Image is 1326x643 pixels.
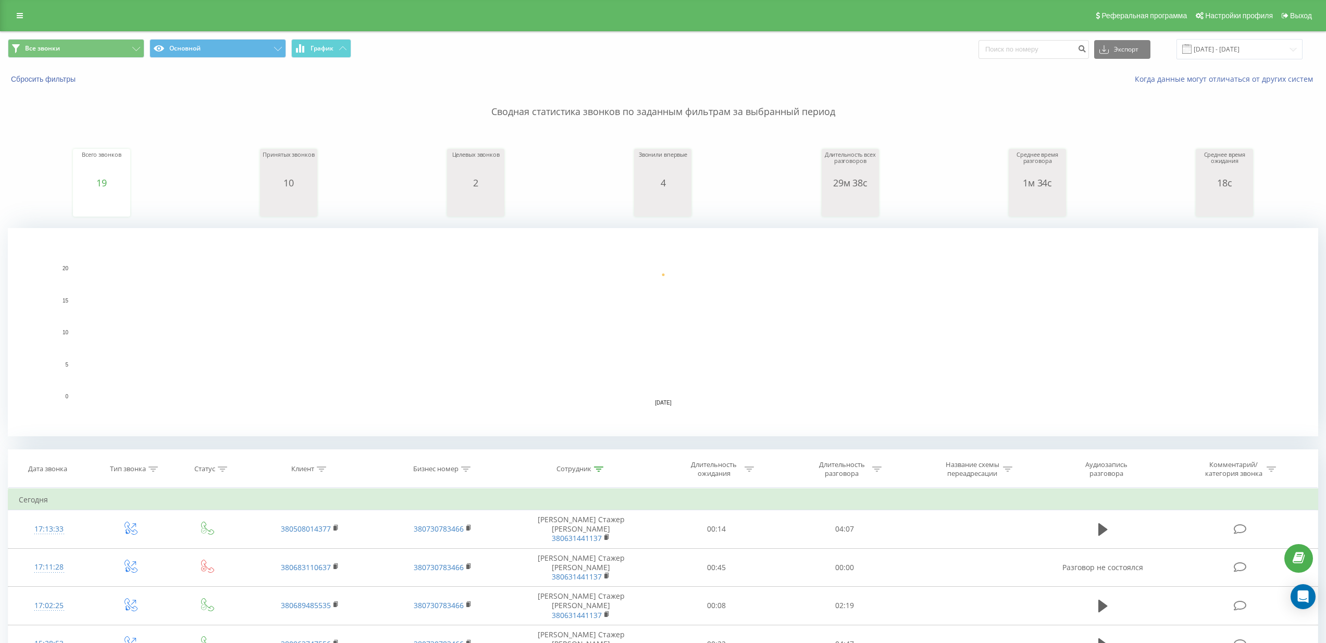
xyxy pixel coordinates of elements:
td: 00:08 [653,587,780,625]
p: Сводная статистика звонков по заданным фильтрам за выбранный период [8,84,1318,119]
div: 17:02:25 [19,596,80,616]
div: 2 [450,178,502,188]
div: Длительность всех разговоров [824,152,876,178]
svg: A chart. [8,228,1318,436]
div: Комментарий/категория звонка [1203,460,1264,478]
td: 00:45 [653,548,780,587]
td: [PERSON_NAME] Стажер [PERSON_NAME] [510,587,653,625]
td: [PERSON_NAME] Стажер [PERSON_NAME] [510,510,653,549]
div: 1м 34с [1011,178,1063,188]
div: Среднее время ожидания [1198,152,1250,178]
text: 10 [63,330,69,335]
td: Сегодня [8,489,1318,510]
a: 380631441137 [552,572,602,582]
text: [DATE] [655,400,672,406]
div: Среднее время разговора [1011,152,1063,178]
button: Все звонки [8,39,144,58]
a: 380730783466 [414,562,464,572]
svg: A chart. [263,188,315,219]
a: 380631441137 [552,533,602,543]
div: Всего звонков [76,152,128,178]
div: Название схемы переадресации [945,460,1000,478]
div: 19 [76,178,128,188]
td: 00:14 [653,510,780,549]
div: Принятых звонков [263,152,315,178]
span: Реферальная программа [1101,11,1187,20]
span: Выход [1290,11,1312,20]
svg: A chart. [824,188,876,219]
div: Бизнес номер [413,465,458,474]
text: 20 [63,266,69,271]
div: 17:13:33 [19,519,80,539]
button: Экспорт [1094,40,1150,59]
div: Звонили впервые [637,152,689,178]
svg: A chart. [450,188,502,219]
div: Длительность разговора [814,460,870,478]
div: Аудиозапись разговора [1072,460,1140,478]
div: Сотрудник [556,465,591,474]
svg: A chart. [1198,188,1250,219]
text: 15 [63,298,69,304]
div: 4 [637,178,689,188]
td: 02:19 [780,587,908,625]
div: Тип звонка [110,465,146,474]
a: 380631441137 [552,610,602,620]
span: График [311,45,333,52]
a: Когда данные могут отличаться от других систем [1135,74,1318,84]
td: 04:07 [780,510,908,549]
text: 0 [65,394,68,399]
span: Разговор не состоялся [1062,562,1143,572]
div: Целевых звонков [450,152,502,178]
a: 380730783466 [414,524,464,534]
div: 29м 38с [824,178,876,188]
text: 5 [65,362,68,368]
a: 380683110637 [281,562,331,572]
div: 10 [263,178,315,188]
input: Поиск по номеру [978,40,1089,59]
svg: A chart. [76,188,128,219]
div: 17:11:28 [19,557,80,577]
span: Настройки профиля [1205,11,1273,20]
span: Все звонки [25,44,60,53]
div: Клиент [291,465,314,474]
button: График [291,39,351,58]
a: 380508014377 [281,524,331,534]
div: Длительность ожидания [686,460,742,478]
div: Дата звонка [28,465,67,474]
a: 380689485535 [281,600,331,610]
svg: A chart. [1011,188,1063,219]
a: 380730783466 [414,600,464,610]
td: 00:00 [780,548,908,587]
button: Основной [150,39,286,58]
button: Сбросить фильтры [8,74,81,84]
div: Статус [194,465,215,474]
div: Open Intercom Messenger [1291,584,1316,609]
div: 18с [1198,178,1250,188]
svg: A chart. [637,188,689,219]
td: [PERSON_NAME] Стажер [PERSON_NAME] [510,548,653,587]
